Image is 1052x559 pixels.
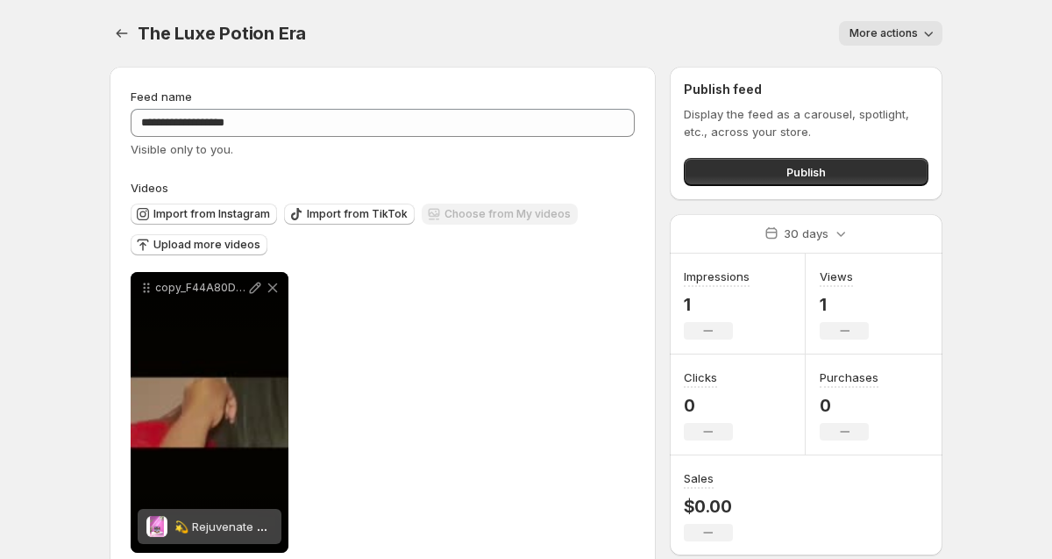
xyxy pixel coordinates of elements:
h3: Impressions [684,268,750,285]
h2: Publish feed [684,81,928,98]
h3: Clicks [684,369,717,386]
h3: Sales [684,469,714,487]
button: Upload more videos [131,234,267,255]
span: Visible only to you. [131,142,233,156]
button: More actions [839,21,942,46]
span: Import from Instagram [153,207,270,221]
div: copy_F44A80DA-872B-46E0-8566-E8C8914D4E15 2💫 Rejuvenate & Thrive Hair Growth Oil – For Edges, Sca... [131,272,288,553]
p: 30 days [784,225,828,242]
p: 1 [684,294,750,315]
p: 1 [820,294,869,315]
p: copy_F44A80DA-872B-46E0-8566-E8C8914D4E15 2 [155,281,246,295]
p: 0 [684,395,733,416]
p: Display the feed as a carousel, spotlight, etc., across your store. [684,105,928,140]
span: More actions [849,26,918,40]
span: Import from TikTok [307,207,408,221]
button: Publish [684,158,928,186]
button: Import from TikTok [284,204,415,225]
span: 💫 Rejuvenate & Thrive Hair Growth Oil – For Edges, Scalp & Natural Hair [174,520,575,534]
span: Feed name [131,90,192,104]
h3: Views [820,268,853,285]
button: Settings [110,21,134,46]
h3: Purchases [820,369,878,386]
p: 0 [820,395,878,416]
span: Publish [786,163,826,181]
span: Videos [131,181,168,195]
p: $0.00 [684,496,733,517]
span: Upload more videos [153,238,260,252]
span: The Luxe Potion Era [138,23,306,44]
button: Import from Instagram [131,204,277,225]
